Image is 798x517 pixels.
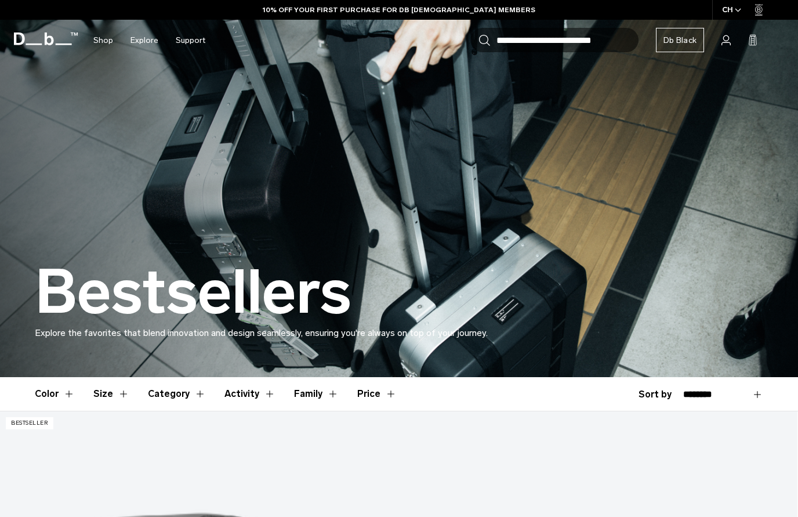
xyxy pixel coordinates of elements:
[35,377,75,411] button: Toggle Filter
[656,28,704,52] a: Db Black
[263,5,535,15] a: 10% OFF YOUR FIRST PURCHASE FOR DB [DEMOGRAPHIC_DATA] MEMBERS
[357,377,397,411] button: Toggle Price
[93,20,113,61] a: Shop
[35,259,351,326] h1: Bestsellers
[93,377,129,411] button: Toggle Filter
[224,377,275,411] button: Toggle Filter
[6,417,53,429] p: Bestseller
[176,20,205,61] a: Support
[35,327,488,338] span: Explore the favorites that blend innovation and design seamlessly, ensuring you're always on top ...
[85,20,214,61] nav: Main Navigation
[130,20,158,61] a: Explore
[148,377,206,411] button: Toggle Filter
[294,377,339,411] button: Toggle Filter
